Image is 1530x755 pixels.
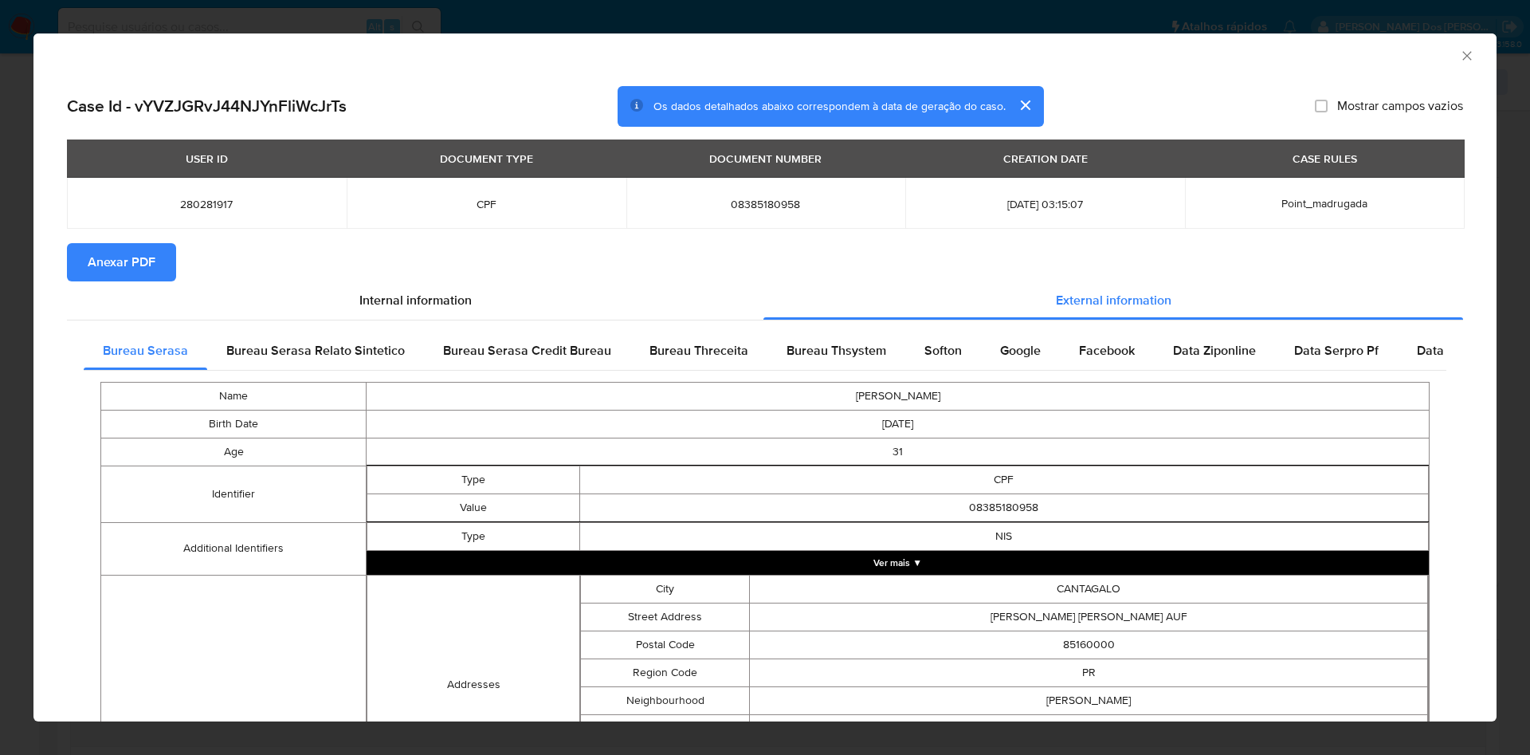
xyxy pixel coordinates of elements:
td: 08385180958 [579,494,1428,521]
td: City [580,575,750,603]
td: 31 [367,438,1430,466]
td: Name [101,382,367,410]
button: Anexar PDF [67,243,176,281]
button: Fechar a janela [1459,48,1473,62]
span: Data Ziponline [1173,341,1256,360]
button: cerrar [1006,86,1044,124]
span: Data Serpro Pf [1294,341,1379,360]
h2: Case Id - vYVZJGRvJ44NJYnFliWcJrTs [67,96,347,116]
td: [PERSON_NAME] [367,382,1430,410]
button: Expand array [367,551,1429,575]
span: Os dados detalhados abaixo correspondem à data de geração do caso. [653,98,1006,114]
td: Neighbourhood [580,686,750,714]
span: Anexar PDF [88,245,155,280]
span: Softon [924,341,962,360]
td: Birth Date [101,410,367,438]
span: Mostrar campos vazios [1337,98,1463,114]
span: Bureau Threceita [649,341,748,360]
td: NIS [579,522,1428,550]
div: Detailed external info [84,332,1446,370]
span: Bureau Thsystem [787,341,886,360]
span: Google [1000,341,1041,360]
div: DOCUMENT TYPE [430,145,543,172]
td: 38 [750,714,1428,742]
td: CPF [579,466,1428,494]
td: Street Address [580,603,750,631]
td: Value [367,494,579,521]
td: Number [580,714,750,742]
span: [DATE] 03:15:07 [924,197,1166,211]
td: Type [367,466,579,494]
span: Internal information [359,291,472,309]
div: USER ID [176,145,237,172]
span: Facebook [1079,341,1135,360]
td: PR [750,659,1428,686]
input: Mostrar campos vazios [1315,100,1328,112]
div: CASE RULES [1283,145,1367,172]
span: CPF [366,197,607,211]
span: 280281917 [86,197,328,211]
div: closure-recommendation-modal [33,33,1497,722]
td: Identifier [101,466,367,522]
td: Postal Code [580,631,750,659]
td: Additional Identifiers [101,522,367,575]
span: External information [1056,291,1171,309]
div: DOCUMENT NUMBER [700,145,831,172]
span: Bureau Serasa Relato Sintetico [226,341,405,360]
span: Data Serpro Pj [1417,341,1501,360]
span: Point_madrugada [1281,195,1367,211]
td: 85160000 [750,631,1428,659]
td: Age [101,438,367,466]
td: Region Code [580,659,750,686]
td: [PERSON_NAME] [PERSON_NAME] AUF [750,603,1428,631]
td: [DATE] [367,410,1430,438]
td: Type [367,522,579,550]
span: Bureau Serasa Credit Bureau [443,341,611,360]
span: 08385180958 [645,197,887,211]
td: CANTAGALO [750,575,1428,603]
div: Detailed info [67,281,1463,320]
div: CREATION DATE [994,145,1097,172]
span: Bureau Serasa [103,341,188,360]
td: [PERSON_NAME] [750,686,1428,714]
